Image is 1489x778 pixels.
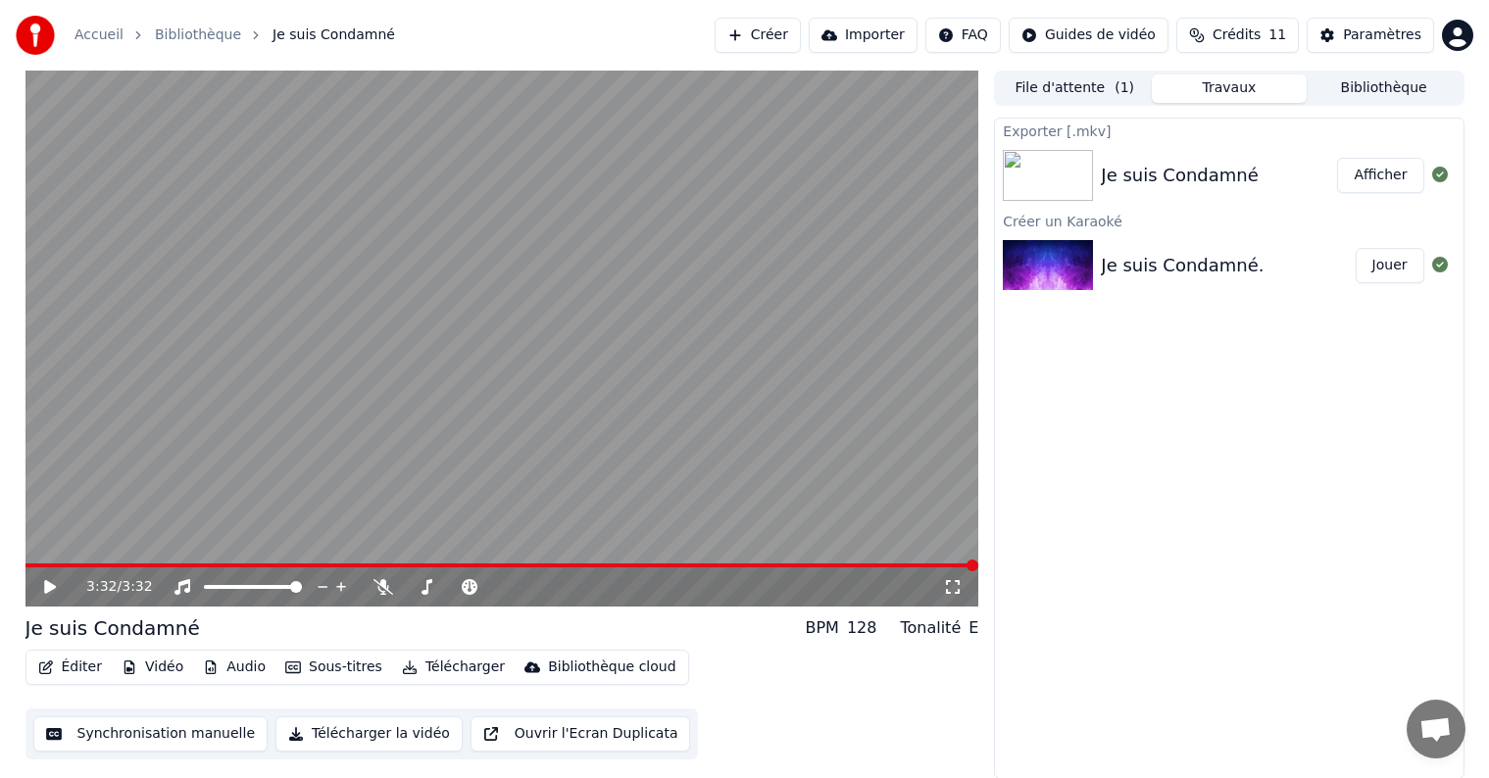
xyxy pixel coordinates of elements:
a: Ouvrir le chat [1407,700,1465,758]
div: Je suis Condamné [1101,162,1258,189]
button: Crédits11 [1176,18,1299,53]
button: Afficher [1337,158,1423,193]
button: FAQ [925,18,1001,53]
nav: breadcrumb [74,25,395,45]
span: ( 1 ) [1115,78,1134,98]
button: Synchronisation manuelle [33,716,269,752]
button: Télécharger la vidéo [275,716,463,752]
button: Vidéo [114,654,191,681]
div: Tonalité [900,616,961,640]
button: Audio [195,654,273,681]
button: Guides de vidéo [1009,18,1168,53]
div: Créer un Karaoké [995,209,1463,232]
div: E [968,616,978,640]
div: Je suis Condamné [25,614,200,642]
button: Sous-titres [277,654,390,681]
button: Créer [715,18,801,53]
div: Exporter [.mkv] [995,119,1463,142]
button: Paramètres [1307,18,1434,53]
div: 128 [847,616,877,640]
button: Bibliothèque [1307,74,1462,103]
button: File d'attente [997,74,1152,103]
img: youka [16,16,55,55]
span: Je suis Condamné [273,25,395,45]
a: Bibliothèque [155,25,241,45]
div: / [86,577,133,597]
div: BPM [805,616,838,640]
span: 11 [1268,25,1286,45]
button: Importer [809,18,918,53]
span: 3:32 [122,577,152,597]
button: Télécharger [394,654,513,681]
span: Crédits [1213,25,1261,45]
button: Travaux [1152,74,1307,103]
div: Bibliothèque cloud [548,657,675,677]
div: Je suis Condamné. [1101,252,1264,279]
button: Éditer [30,654,110,681]
button: Ouvrir l'Ecran Duplicata [471,716,691,752]
button: Jouer [1356,248,1424,283]
span: 3:32 [86,577,117,597]
div: Paramètres [1343,25,1421,45]
a: Accueil [74,25,124,45]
